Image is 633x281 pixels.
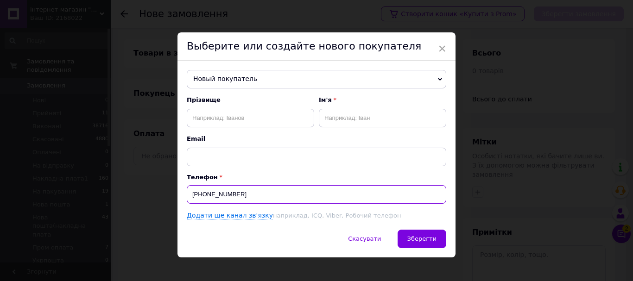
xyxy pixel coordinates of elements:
[398,230,446,248] button: Зберегти
[187,70,446,88] span: Новый покупатель
[273,212,401,219] span: наприклад, ICQ, Viber, Робочий телефон
[319,96,446,104] span: Ім'я
[187,174,446,181] p: Телефон
[187,96,314,104] span: Прізвище
[187,109,314,127] input: Наприклад: Іванов
[187,212,273,219] a: Додати ще канал зв'язку
[438,41,446,56] span: ×
[187,135,446,143] span: Email
[319,109,446,127] input: Наприклад: Іван
[348,235,381,242] span: Скасувати
[407,235,437,242] span: Зберегти
[338,230,391,248] button: Скасувати
[177,32,456,61] div: Выберите или создайте нового покупателя
[187,185,446,204] input: +38 096 0000000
